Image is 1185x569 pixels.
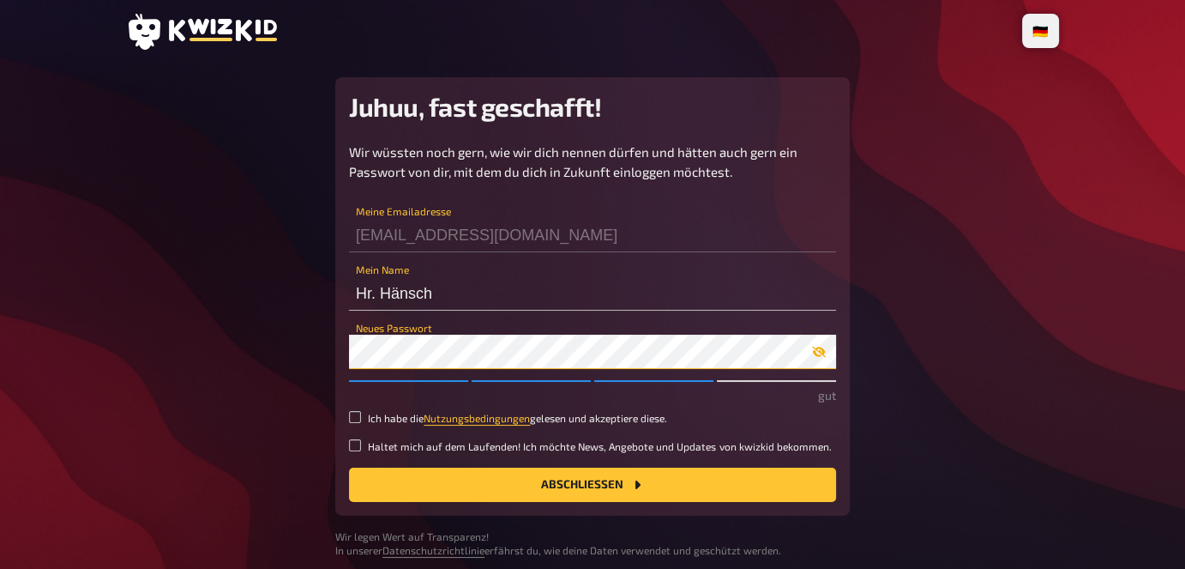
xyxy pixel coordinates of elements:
p: gut [349,386,836,404]
button: Abschließen [349,468,836,502]
p: Wir wüssten noch gern, wie wir dich nennen dürfen und hätten auch gern ein Passwort von dir, mit ... [349,142,836,181]
input: Meine Emailadresse [349,218,836,252]
a: Nutzungsbedingungen [424,412,530,424]
small: Wir legen Wert auf Transparenz! In unserer erfährst du, wie deine Daten verwendet und geschützt w... [335,530,850,559]
input: Mein Name [349,276,836,311]
li: 🇩🇪 [1026,17,1056,45]
h2: Juhuu, fast geschafft! [349,91,836,122]
small: Haltet mich auf dem Laufenden! Ich möchte News, Angebote und Updates von kwizkid bekommen. [368,439,831,454]
small: Ich habe die gelesen und akzeptiere diese. [368,411,667,426]
a: Datenschutzrichtlinie [382,544,484,556]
